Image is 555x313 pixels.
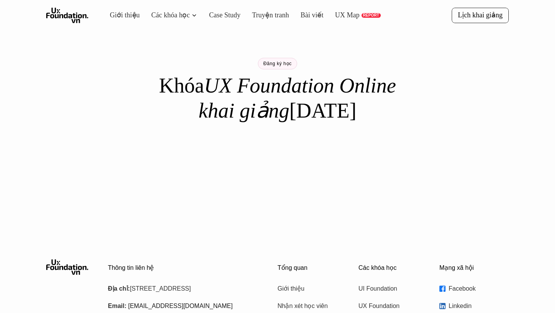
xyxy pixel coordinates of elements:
a: Truyện tranh [252,11,289,19]
a: Giới thiệu [277,283,339,294]
p: Facebook [449,283,509,294]
p: Thông tin liên hệ [108,264,258,271]
a: UI Foundation [358,283,420,294]
a: Giới thiệu [110,11,140,19]
p: Lịch khai giảng [458,11,503,20]
iframe: Tally form [123,139,432,197]
a: Các khóa học [151,11,190,19]
a: REPORT [362,13,381,18]
strong: Địa chỉ: [108,285,130,292]
a: Facebook [439,283,509,294]
p: [STREET_ADDRESS] [108,283,258,294]
p: Các khóa học [358,264,428,271]
a: [EMAIL_ADDRESS][DOMAIN_NAME] [128,303,232,309]
a: UX Foundation [358,300,420,312]
p: Mạng xã hội [439,264,509,271]
p: REPORT [363,13,379,18]
a: Linkedin [439,300,509,312]
p: Linkedin [449,300,509,312]
h1: Khóa [DATE] [143,73,412,123]
em: UX Foundation Online khai giảng [198,74,401,122]
p: Tổng quan [277,264,347,271]
a: Lịch khai giảng [452,8,509,23]
a: UX Map [335,11,360,19]
p: Đăng ký học [263,61,292,66]
strong: Email: [108,303,126,309]
a: Case Study [209,11,240,19]
a: Bài viết [301,11,324,19]
a: Nhận xét học viên [277,300,339,312]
